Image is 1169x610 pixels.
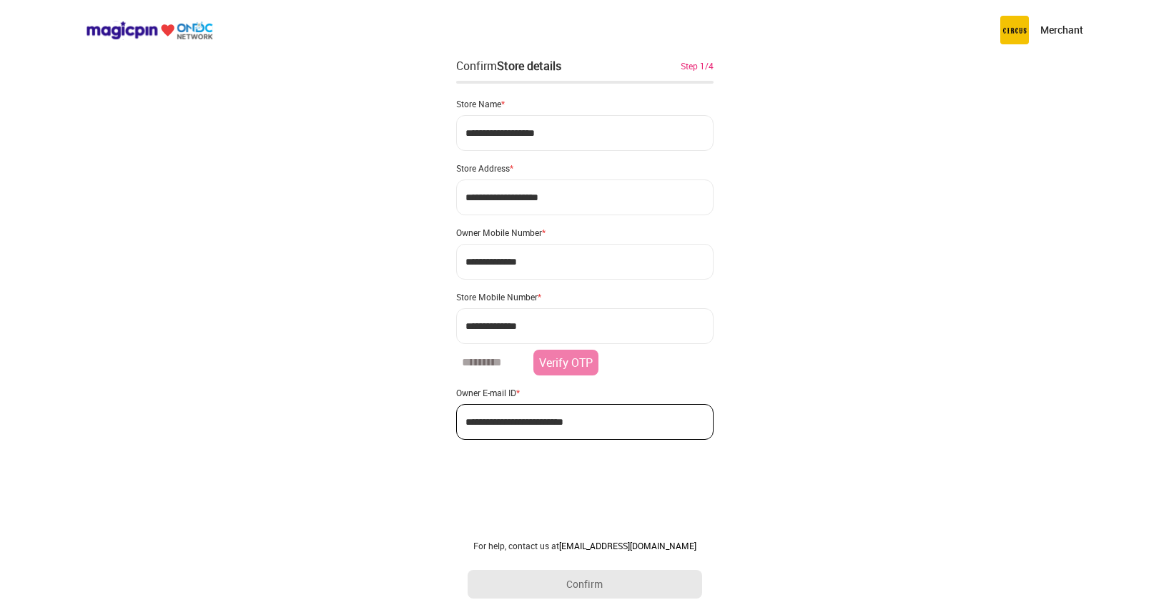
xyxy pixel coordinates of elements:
div: For help, contact us at [468,540,702,551]
div: Step 1/4 [681,59,714,72]
div: Owner Mobile Number [456,227,714,238]
a: [EMAIL_ADDRESS][DOMAIN_NAME] [559,540,696,551]
img: circus.b677b59b.png [1000,16,1029,44]
div: Confirm [456,57,561,74]
button: Confirm [468,570,702,599]
button: Verify OTP [533,350,598,375]
img: ondc-logo-new-small.8a59708e.svg [86,21,213,40]
div: Store Mobile Number [456,291,714,302]
p: Merchant [1040,23,1083,37]
div: Store Address [456,162,714,174]
div: Owner E-mail ID [456,387,714,398]
div: Store Name [456,98,714,109]
div: Store details [497,58,561,74]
